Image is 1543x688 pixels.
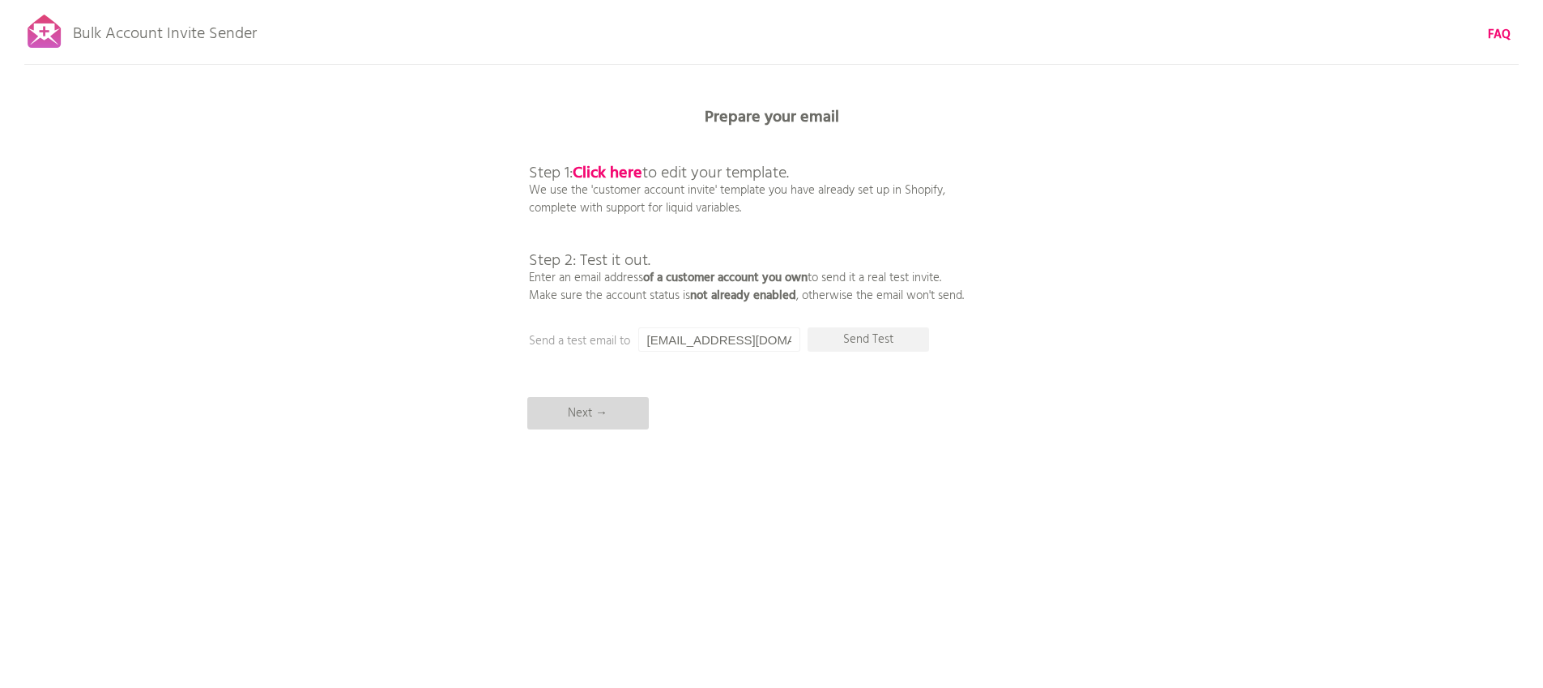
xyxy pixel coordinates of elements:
b: FAQ [1488,25,1511,45]
a: FAQ [1488,26,1511,44]
p: Send a test email to [529,332,853,350]
b: Prepare your email [705,105,839,130]
b: not already enabled [690,286,796,306]
p: Send Test [808,327,929,352]
p: Bulk Account Invite Sender [73,10,257,50]
p: We use the 'customer account invite' template you have already set up in Shopify, complete with s... [529,130,964,305]
span: Step 1: to edit your template. [529,160,789,186]
a: Click here [573,160,642,186]
p: Next → [527,397,649,429]
b: of a customer account you own [643,268,808,288]
span: Step 2: Test it out. [529,248,650,274]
